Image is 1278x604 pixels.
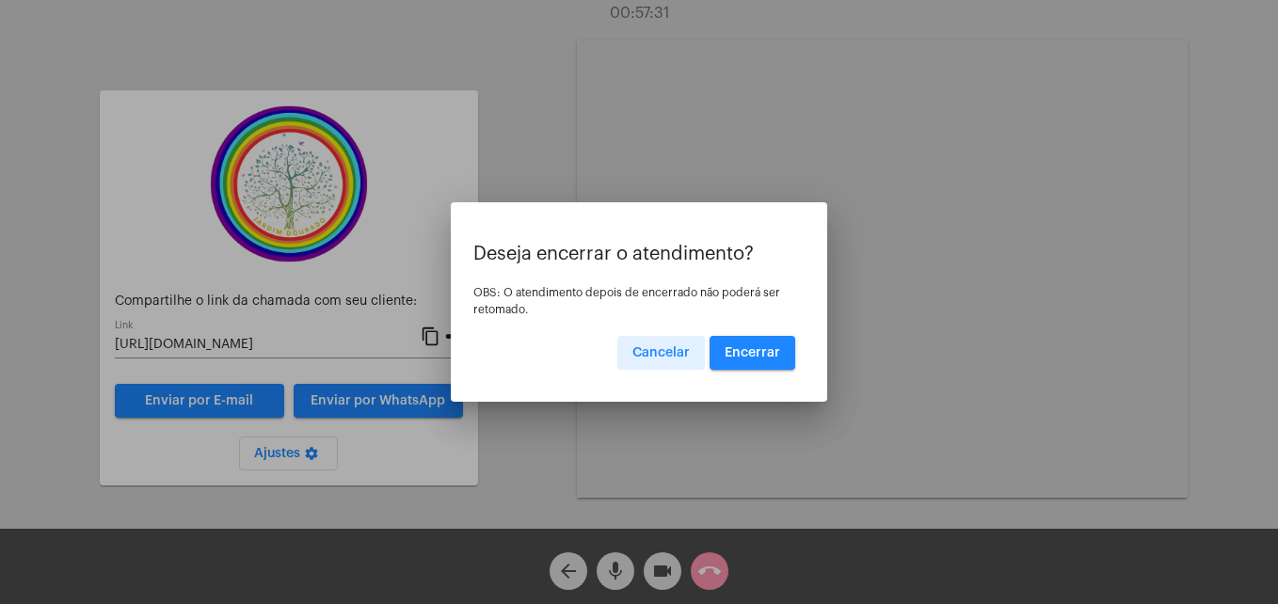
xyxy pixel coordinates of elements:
[473,244,805,264] p: Deseja encerrar o atendimento?
[710,336,795,370] button: Encerrar
[617,336,705,370] button: Cancelar
[725,346,780,359] span: Encerrar
[473,287,780,315] span: OBS: O atendimento depois de encerrado não poderá ser retomado.
[632,346,690,359] span: Cancelar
